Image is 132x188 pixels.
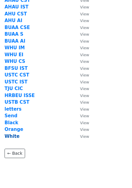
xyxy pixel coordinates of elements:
a: View [74,11,89,17]
a: WHU CS [5,59,25,64]
a: White [5,134,20,139]
small: View [80,134,89,139]
small: View [80,127,89,132]
a: USTC IST [5,79,27,85]
a: WHU EI [5,52,23,57]
a: View [74,4,89,10]
a: View [74,59,89,64]
a: View [74,31,89,37]
a: View [74,86,89,91]
small: View [80,5,89,9]
a: View [74,18,89,23]
a: View [74,45,89,50]
small: View [80,80,89,84]
a: USTC CST [5,72,29,78]
a: View [74,99,89,105]
small: View [80,114,89,118]
small: View [80,46,89,50]
small: View [80,32,89,37]
a: Send [5,113,17,118]
a: View [74,72,89,78]
a: HRBEU ISSE [5,93,35,98]
a: View [74,106,89,112]
a: BUAA AI [5,38,25,44]
a: AHU CST [5,11,27,17]
a: TJU CIC [5,86,23,91]
a: View [74,127,89,132]
iframe: Chat Widget [102,159,132,188]
a: WHU IM [5,45,25,50]
small: View [80,100,89,105]
a: View [74,113,89,118]
small: View [80,59,89,64]
a: View [74,66,89,71]
a: View [74,79,89,85]
a: View [74,25,89,30]
a: View [74,120,89,125]
small: View [80,12,89,16]
small: View [80,93,89,98]
small: View [80,39,89,44]
a: BFSU IST [5,66,28,71]
a: BUAA S [5,31,23,37]
a: letters [5,106,21,112]
a: View [74,38,89,44]
small: View [80,121,89,125]
small: View [80,18,89,23]
small: View [80,86,89,91]
small: View [80,25,89,30]
a: BUAA CSE [5,25,30,30]
small: View [80,53,89,57]
small: View [80,107,89,112]
a: ← Back [5,149,25,158]
small: View [80,73,89,77]
a: View [74,134,89,139]
small: View [80,66,89,71]
a: Black [5,120,18,125]
a: Orange [5,127,23,132]
a: View [74,52,89,57]
a: View [74,93,89,98]
a: USTB CST [5,99,29,105]
a: AHU AI [5,18,22,23]
a: AHAU IST [5,4,28,10]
